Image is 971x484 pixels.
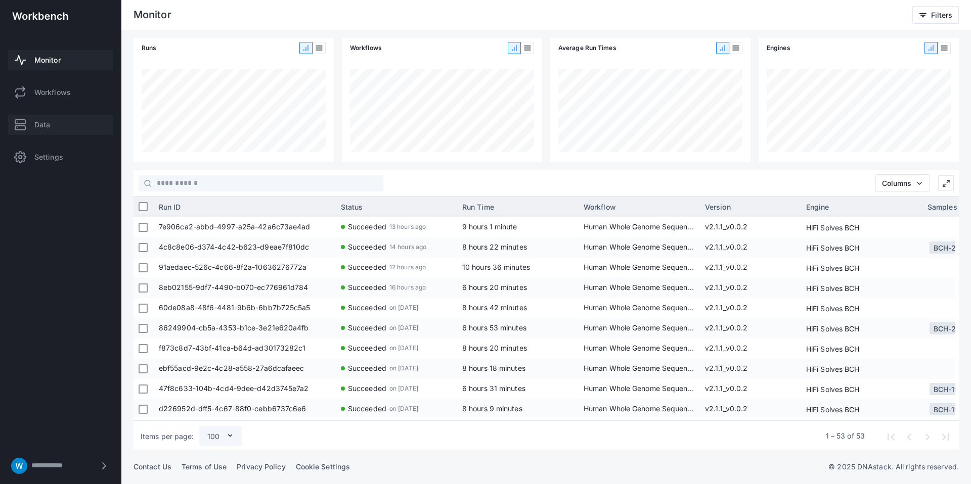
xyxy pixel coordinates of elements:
span: Succeeded [348,278,386,297]
span: on [DATE] [389,338,418,357]
span: Settings [34,152,63,162]
div: Monitor [134,10,171,20]
img: workbench-logo-white.svg [12,12,68,20]
span: on [DATE] [389,359,418,377]
span: 13 hours ago [389,217,426,236]
span: Run Time [462,203,494,211]
div: 1 – 53 of 53 [826,431,865,441]
span: Run ID [159,203,181,211]
span: 8 hours 22 minutes [462,243,527,251]
span: Columns [882,179,911,187]
span: v2.1.1_v0.0.2 [705,298,796,318]
span: 10 hours 36 minutes [462,263,530,271]
span: Runs [142,43,156,53]
span: Human Whole Genome Sequencing (HiFi Solves) [584,278,695,298]
span: HiFi Solves BCH [806,319,860,338]
span: v2.1.1_v0.0.2 [705,278,796,298]
span: 8 hours 20 minutes [462,344,527,352]
span: v2.1.1_v0.0.2 [705,258,796,278]
span: HiFi Solves BCH [806,360,860,378]
span: v2.1.1_v0.0.2 [705,399,796,419]
span: Succeeded [348,318,386,337]
span: 6 hours 20 minutes [462,283,527,292]
span: v2.1.1_v0.0.2 [705,338,796,359]
span: HiFi Solves BCH [806,279,860,298]
span: 6 hours 53 minutes [462,323,526,332]
span: Human Whole Genome Sequencing (HiFi Solves) [584,318,695,338]
span: Monitor [34,55,61,65]
span: d226952d-dff5-4c67-88f0-cebb6737c6e6 [159,399,331,419]
span: Average Run Times [558,43,616,53]
span: Version [705,203,731,211]
span: HiFi Solves BCH [806,238,860,257]
p: © 2025 DNAstack. All rights reserved. [828,462,959,472]
span: 86249904-cb5a-4353-b1ce-3e21e620a4fb [159,318,331,338]
a: Contact Us [134,462,171,471]
span: v2.1.1_v0.0.2 [705,379,796,399]
span: Succeeded [348,217,386,236]
span: Succeeded [348,258,386,276]
span: Engines [767,43,790,53]
span: Human Whole Genome Sequencing (HiFi Solves) [584,399,695,419]
span: Workflows [34,87,71,98]
span: 8 hours 42 minutes [462,303,527,312]
span: 60de08a8-48f6-4481-9b6b-6bb7b725c5a5 [159,298,331,318]
span: v2.1.1_v0.0.2 [705,318,796,338]
span: 47f8c633-104b-4cd4-9dee-d42d3745e7a2 [159,379,331,399]
span: v2.1.1_v0.0.2 [705,217,796,237]
span: 6 hours 31 minutes [462,384,525,393]
span: HiFi Solves BCH [806,259,860,277]
button: Next page [917,427,936,445]
span: on [DATE] [389,298,418,317]
button: Columns [875,174,930,192]
span: Data [34,120,50,130]
span: Workflow [584,203,616,211]
span: 8 hours 9 minutes [462,404,522,413]
span: Human Whole Genome Sequencing (HiFi Solves) [584,237,695,258]
span: on [DATE] [389,399,418,418]
a: Settings [8,147,113,167]
button: Last page [936,427,954,445]
span: ebf55acd-9e2c-4c28-a558-27a6dcafaeec [159,359,331,379]
span: v2.1.1_v0.0.2 [705,237,796,258]
span: Samples [928,203,957,211]
span: 91aedaec-526c-4c66-8f2a-10636276772a [159,258,331,278]
a: Privacy Policy [237,462,285,471]
span: f873c8d7-43bf-41ca-b64d-ad30173282c1 [159,338,331,359]
span: Succeeded [348,237,386,256]
span: 16 hours ago [389,278,426,297]
button: Previous page [899,427,917,445]
span: HiFi Solves BCH [806,400,860,419]
button: Filters [912,6,959,24]
span: on [DATE] [389,318,418,337]
a: Workflows [8,82,113,103]
div: Items per page: [141,431,194,442]
span: Succeeded [348,298,386,317]
span: 7e906ca2-abbd-4997-a25a-42a6c73ae4ad [159,217,331,237]
span: Human Whole Genome Sequencing (HiFi Solves) [584,298,695,318]
span: HiFi Solves BCH [806,380,860,399]
span: Human Whole Genome Sequencing (HiFi Solves) [584,338,695,359]
span: Workflows [350,43,382,53]
a: Terms of Use [182,462,227,471]
span: 4c8c8e06-d374-4c42-b623-d9eae7f810dc [159,237,331,258]
span: Succeeded [348,338,386,357]
span: 12 hours ago [389,258,426,276]
span: Succeeded [348,379,386,398]
span: Filters [931,11,952,19]
span: Engine [806,203,829,211]
span: Human Whole Genome Sequencing (HiFi Solves) [584,258,695,278]
span: HiFi Solves BCH [806,340,860,358]
span: on [DATE] [389,379,418,398]
span: Human Whole Genome Sequencing (HiFi Solves) [584,379,695,399]
span: 8 hours 18 minutes [462,364,525,372]
a: Data [8,115,113,135]
span: HiFi Solves BCH [806,299,860,318]
span: 14 hours ago [389,237,426,256]
a: Cookie Settings [296,462,350,471]
span: Succeeded [348,359,386,377]
span: 9 hours 1 minute [462,222,517,231]
a: Monitor [8,50,113,70]
span: Human Whole Genome Sequencing (HiFi Solves) [584,359,695,379]
span: Human Whole Genome Sequencing (HiFi Solves) [584,217,695,237]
